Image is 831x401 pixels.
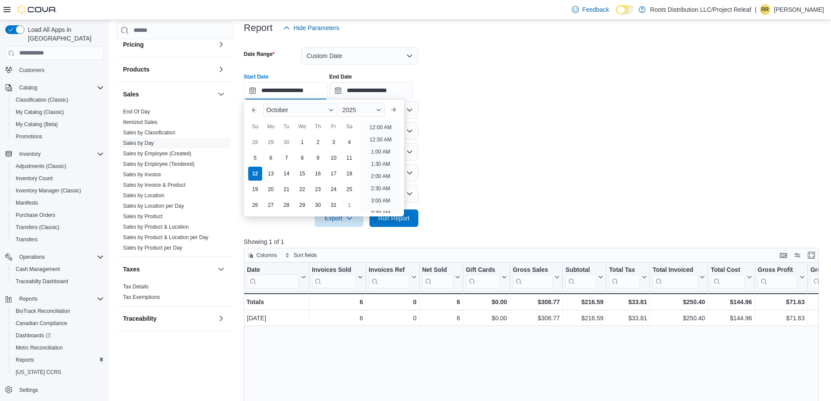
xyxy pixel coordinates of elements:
label: Date Range [244,51,275,58]
a: Sales by Day [123,140,154,146]
a: Customers [16,65,48,75]
span: Settings [19,387,38,394]
a: Metrc Reconciliation [12,343,66,353]
label: Start Date [244,73,269,80]
div: day-5 [248,151,262,165]
button: Canadian Compliance [9,317,107,329]
span: Adjustments (Classic) [16,163,66,170]
span: Customers [19,67,44,74]
div: day-31 [327,198,341,212]
span: Traceabilty Dashboard [12,276,104,287]
a: My Catalog (Classic) [12,107,68,117]
button: Products [216,64,226,75]
span: Transfers (Classic) [12,222,104,233]
a: Dashboards [9,329,107,342]
span: Dashboards [12,330,104,341]
div: day-15 [295,167,309,181]
span: Purchase Orders [16,212,55,219]
div: Invoices Ref [369,266,409,288]
button: Operations [2,251,107,263]
span: Columns [256,252,277,259]
span: Customers [16,64,104,75]
div: day-6 [264,151,278,165]
li: 3:30 AM [367,208,393,218]
div: day-12 [248,167,262,181]
div: Invoices Sold [312,266,356,274]
div: Total Tax [609,266,640,274]
ul: Time [361,120,400,213]
a: Promotions [12,131,46,142]
div: day-30 [311,198,325,212]
span: Classification (Classic) [12,95,104,105]
h3: Sales [123,90,139,99]
button: Gross Profit [758,266,805,288]
span: 2025 [342,106,356,113]
div: day-25 [342,182,356,196]
span: Canadian Compliance [16,320,67,327]
div: day-28 [280,198,294,212]
button: Columns [244,250,280,260]
span: Dashboards [16,332,51,339]
span: Sales by Invoice [123,171,161,178]
button: Metrc Reconciliation [9,342,107,354]
span: Sales by Invoice & Product [123,182,185,189]
button: Pricing [216,39,226,50]
input: Press the down key to open a popover containing a calendar. [329,82,413,99]
span: Reports [19,295,38,302]
div: $0.00 [465,297,507,307]
a: Adjustments (Classic) [12,161,70,171]
button: Pricing [123,40,214,49]
div: Date [247,266,299,274]
button: Sales [216,89,226,99]
span: Sales by Employee (Created) [123,150,192,157]
div: day-1 [342,198,356,212]
button: Keyboard shortcuts [778,250,789,260]
a: Tax Exemptions [123,294,160,300]
span: Metrc Reconciliation [12,343,104,353]
a: Tax Details [123,284,149,290]
button: Gift Cards [465,266,507,288]
span: Reports [16,356,34,363]
p: Roots Distribution LLC/Project Releaf [650,4,751,15]
div: Sales [116,106,233,257]
span: Inventory [19,151,41,158]
button: Gross Sales [513,266,560,288]
div: $144.96 [711,313,752,323]
button: Adjustments (Classic) [9,160,107,172]
button: Net Sold [422,266,460,288]
div: Button. Open the month selector. October is currently selected. [263,103,337,117]
a: Reports [12,355,38,365]
span: BioTrack Reconciliation [16,308,70,315]
a: My Catalog (Beta) [12,119,62,130]
button: Traceability [216,313,226,324]
div: 0 [369,297,416,307]
p: [PERSON_NAME] [774,4,824,15]
span: October [267,106,288,113]
span: Sales by Product [123,213,163,220]
div: day-26 [248,198,262,212]
div: day-18 [342,167,356,181]
div: Gross Sales [513,266,553,288]
span: Classification (Classic) [16,96,68,103]
span: Traceabilty Dashboard [16,278,68,285]
span: My Catalog (Classic) [16,109,64,116]
img: Cova [17,5,57,14]
div: day-2 [311,135,325,149]
div: rinardo russell [760,4,770,15]
div: day-11 [342,151,356,165]
a: Transfers (Classic) [12,222,63,233]
div: Net Sold [422,266,453,274]
div: $308.77 [513,297,560,307]
span: Sales by Classification [123,129,175,136]
a: Sales by Employee (Tendered) [123,161,195,167]
button: Next month [386,103,400,117]
div: We [295,120,309,134]
span: Inventory Manager (Classic) [16,187,81,194]
div: day-20 [264,182,278,196]
span: Sales by Product & Location [123,223,189,230]
div: day-21 [280,182,294,196]
div: Gross Profit [758,266,798,274]
div: day-8 [295,151,309,165]
span: My Catalog (Beta) [16,121,58,128]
